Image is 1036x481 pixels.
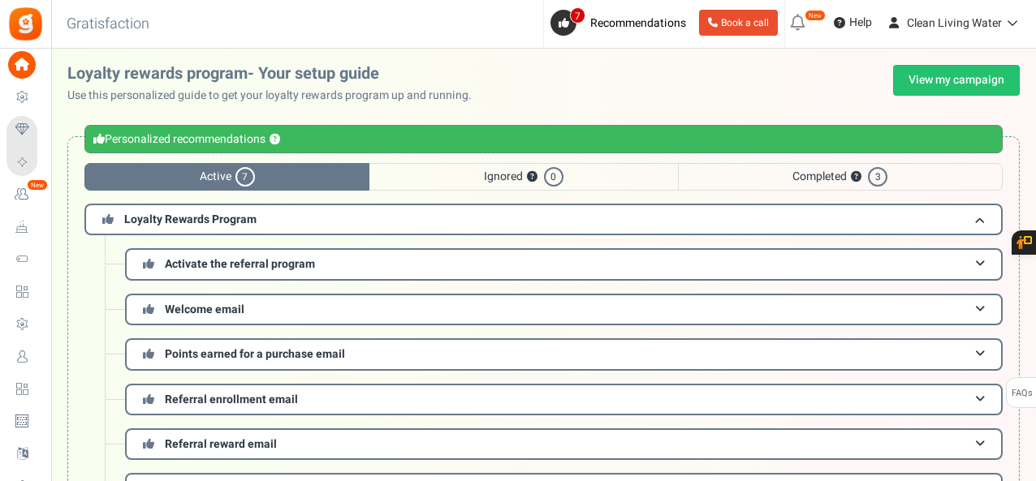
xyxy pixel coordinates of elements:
[67,65,485,83] h2: Loyalty rewards program- Your setup guide
[845,15,872,31] span: Help
[544,167,563,187] span: 0
[907,15,1002,32] span: Clean Living Water
[699,10,778,36] a: Book a call
[805,10,826,21] em: New
[67,88,485,104] p: Use this personalized guide to get your loyalty rewards program up and running.
[893,65,1020,96] a: View my campaign
[49,8,167,41] h3: Gratisfaction
[678,163,1003,191] span: Completed
[84,163,369,191] span: Active
[165,256,315,273] span: Activate the referral program
[27,179,48,191] em: New
[165,391,298,408] span: Referral enrollment email
[851,172,861,183] button: ?
[165,301,244,318] span: Welcome email
[527,172,537,183] button: ?
[7,6,44,42] img: Gratisfaction
[84,125,1003,153] div: Personalized recommendations
[1011,378,1033,409] span: FAQs
[124,211,257,228] span: Loyalty Rewards Program
[868,167,887,187] span: 3
[570,7,585,24] span: 7
[827,10,878,36] a: Help
[165,346,345,363] span: Points earned for a purchase email
[550,10,693,36] a: 7 Recommendations
[165,436,277,453] span: Referral reward email
[6,181,44,208] a: New
[270,135,280,145] button: ?
[369,163,677,191] span: Ignored
[235,167,255,187] span: 7
[590,15,686,32] span: Recommendations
